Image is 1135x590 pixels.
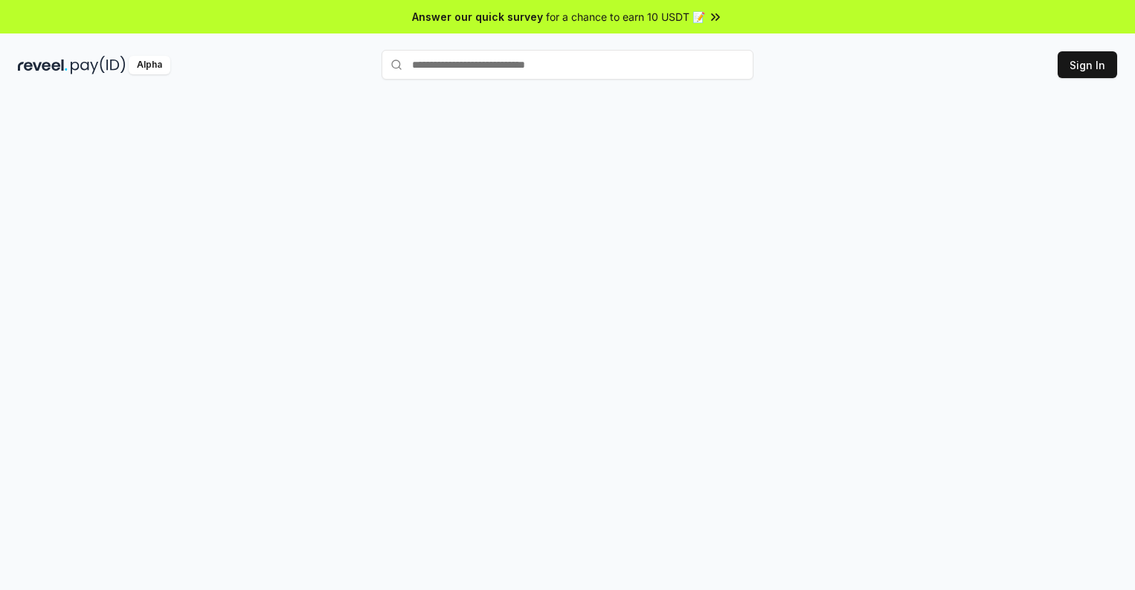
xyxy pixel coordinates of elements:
[412,9,543,25] span: Answer our quick survey
[546,9,705,25] span: for a chance to earn 10 USDT 📝
[1058,51,1117,78] button: Sign In
[71,56,126,74] img: pay_id
[129,56,170,74] div: Alpha
[18,56,68,74] img: reveel_dark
